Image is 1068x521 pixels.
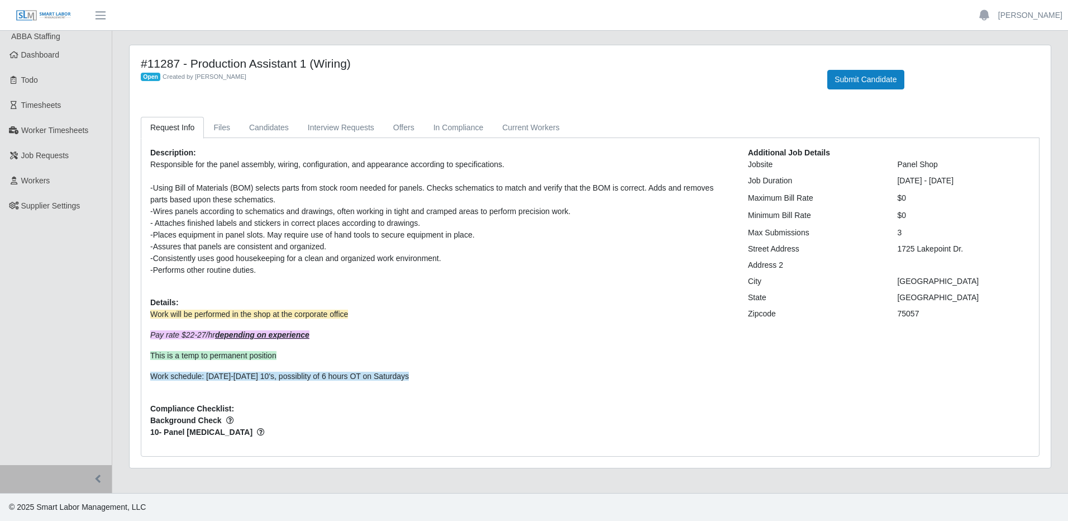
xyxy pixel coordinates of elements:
[240,117,298,139] a: Candidates
[141,117,204,139] a: Request Info
[384,117,424,139] a: Offers
[21,151,69,160] span: Job Requests
[150,264,731,276] div: -Performs other routine duties.
[150,206,731,217] div: -Wires panels according to schematics and drawings, often working in tight and cramped areas to p...
[150,310,348,319] span: Work will be performed in the shop at the corporate office
[21,126,88,135] span: Worker Timesheets
[141,73,160,82] span: Open
[150,159,731,170] div: Responsible for the panel assembly, wiring, configuration, and appearance according to specificat...
[889,227,1038,239] div: 3
[889,175,1038,187] div: [DATE] - [DATE]
[740,192,889,204] div: Maximum Bill Rate
[16,10,71,22] img: SLM Logo
[298,117,384,139] a: Interview Requests
[740,227,889,239] div: Max Submissions
[740,292,889,304] div: State
[150,372,409,381] span: Work schedule: [DATE]-[DATE] 10's, possiblity of 6 hours OT on Saturdays
[889,210,1038,221] div: $0
[889,243,1038,255] div: 1725 Lakepoint Dr.
[21,101,61,110] span: Timesheets
[889,292,1038,304] div: [GEOGRAPHIC_DATA]
[150,404,234,413] b: Compliance Checklist:
[150,427,731,438] span: 10- Panel [MEDICAL_DATA]
[21,201,80,210] span: Supplier Settings
[150,351,276,360] span: This is a temp to permanent position
[163,73,246,80] span: Created by [PERSON_NAME]
[21,50,60,59] span: Dashboard
[150,182,731,206] div: -Using Bill of Materials (BOM) selects parts from stock room needed for panels. Checks schematics...
[204,117,240,139] a: Files
[21,176,50,185] span: Workers
[150,241,731,253] div: -Assures that panels are consistent and organized.
[740,308,889,320] div: Zipcode
[493,117,569,139] a: Current Workers
[740,210,889,221] div: Minimum Bill Rate
[740,259,889,271] div: Address 2
[141,56,810,70] h4: #11287 - Production Assistant 1 (Wiring)
[740,175,889,187] div: Job Duration
[150,330,309,339] em: Pay rate $22-27/hr
[215,330,309,339] strong: depending on experience
[998,10,1062,21] a: [PERSON_NAME]
[740,276,889,287] div: City
[827,70,904,89] button: Submit Candidate
[889,308,1038,320] div: 75057
[740,243,889,255] div: Street Address
[21,75,38,84] span: Todo
[9,503,146,511] span: © 2025 Smart Labor Management, LLC
[424,117,493,139] a: In Compliance
[748,148,830,157] b: Additional Job Details
[740,159,889,170] div: Jobsite
[150,217,731,229] div: - Attaches finished labels and stickers in correct places according to drawings.
[150,415,731,427] span: Background Check
[889,276,1038,287] div: [GEOGRAPHIC_DATA]
[889,192,1038,204] div: $0
[150,229,731,241] div: -Places equipment in panel slots. May require use of hand tools to secure equipment in place.
[11,32,60,41] span: ABBA Staffing
[150,253,731,264] div: -Consistently uses good housekeeping for a clean and organized work environment.
[150,148,196,157] b: Description:
[150,298,179,307] b: Details:
[889,159,1038,170] div: Panel Shop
